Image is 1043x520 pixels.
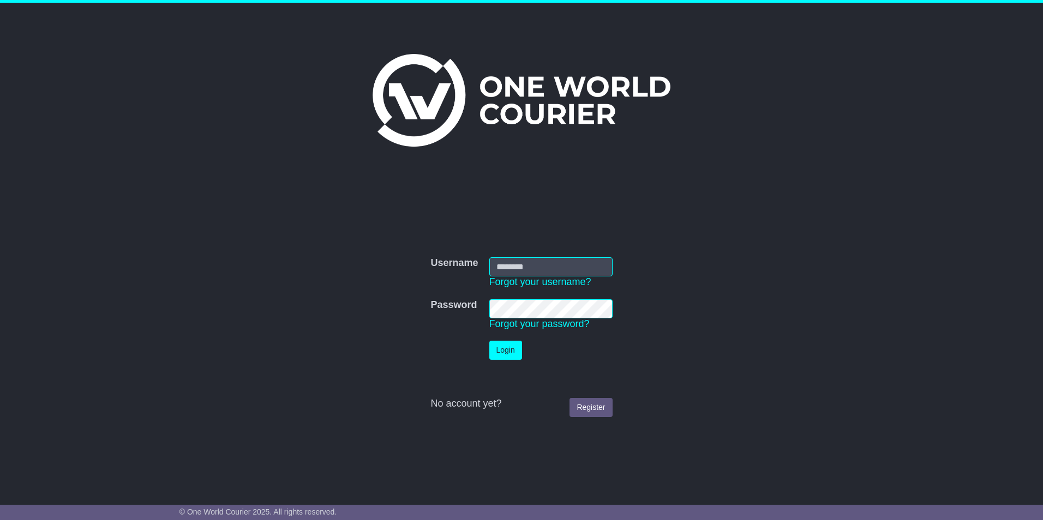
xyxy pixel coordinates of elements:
button: Login [489,341,522,360]
a: Forgot your password? [489,318,590,329]
label: Username [430,257,478,269]
a: Register [570,398,612,417]
a: Forgot your username? [489,276,591,287]
img: One World [373,54,670,147]
div: No account yet? [430,398,612,410]
span: © One World Courier 2025. All rights reserved. [179,507,337,516]
label: Password [430,299,477,311]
